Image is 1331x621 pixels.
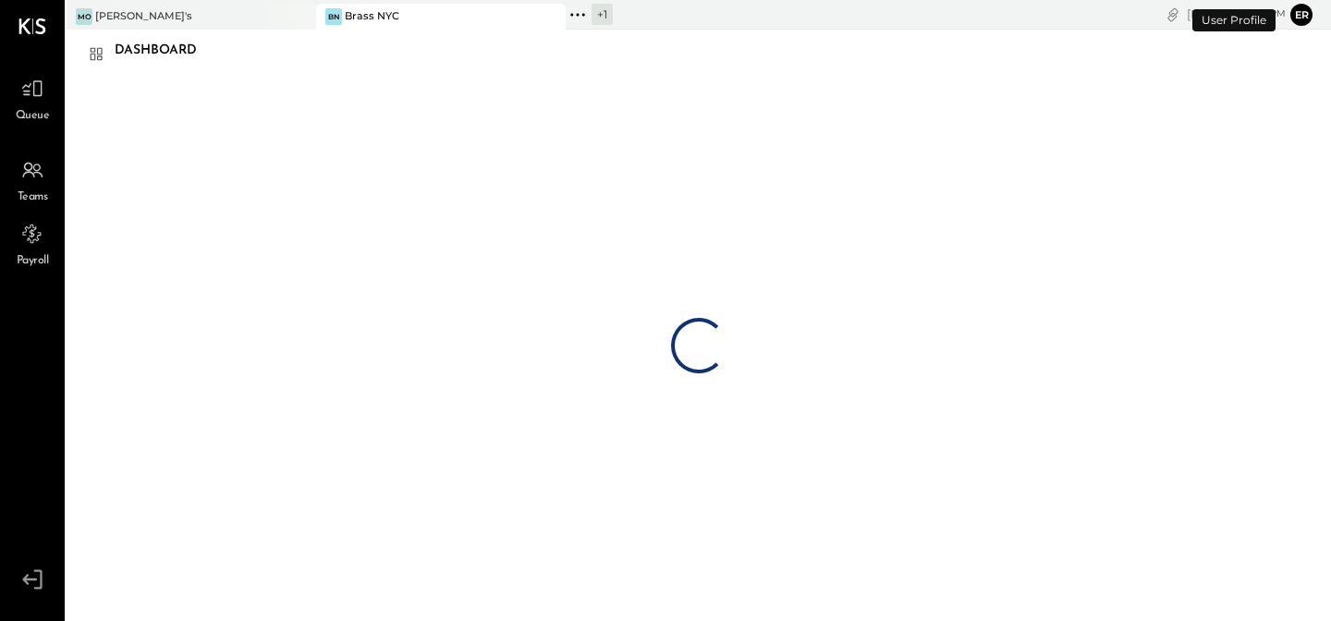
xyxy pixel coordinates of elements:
span: pm [1270,7,1286,20]
span: Queue [16,108,50,125]
a: Queue [1,71,64,125]
div: [DATE] [1187,6,1286,23]
span: 3 : 13 [1230,6,1267,23]
div: Brass NYC [345,9,399,24]
span: Teams [18,189,48,206]
a: Payroll [1,216,64,270]
div: BN [325,8,342,25]
span: Payroll [17,253,49,270]
div: User Profile [1192,9,1276,31]
div: Dashboard [115,36,215,66]
div: Mo [76,8,92,25]
div: copy link [1164,5,1182,24]
div: + 1 [592,4,613,25]
a: Teams [1,152,64,206]
button: er [1290,4,1313,26]
div: [PERSON_NAME]'s [95,9,192,24]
